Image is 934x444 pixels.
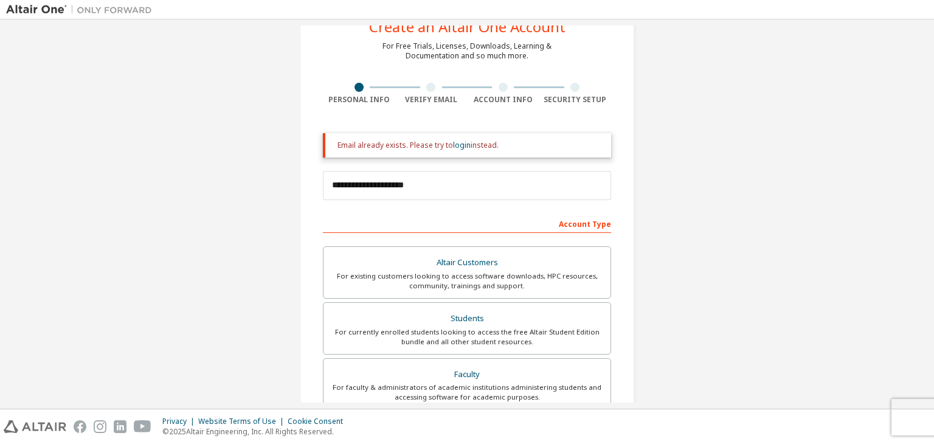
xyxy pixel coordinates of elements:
div: For currently enrolled students looking to access the free Altair Student Edition bundle and all ... [331,327,603,347]
img: instagram.svg [94,420,106,433]
div: Verify Email [395,95,468,105]
div: Email already exists. Please try to instead. [337,140,601,150]
p: © 2025 Altair Engineering, Inc. All Rights Reserved. [162,426,350,437]
img: youtube.svg [134,420,151,433]
div: Privacy [162,417,198,426]
div: Account Type [323,213,611,233]
div: Cookie Consent [288,417,350,426]
img: altair_logo.svg [4,420,66,433]
div: Faculty [331,366,603,383]
img: linkedin.svg [114,420,126,433]
div: Create an Altair One Account [369,19,566,34]
div: For faculty & administrators of academic institutions administering students and accessing softwa... [331,383,603,402]
img: facebook.svg [74,420,86,433]
div: Students [331,310,603,327]
div: For existing customers looking to access software downloads, HPC resources, community, trainings ... [331,271,603,291]
div: Account Info [467,95,539,105]
img: Altair One [6,4,158,16]
a: login [453,140,471,150]
div: Altair Customers [331,254,603,271]
div: Website Terms of Use [198,417,288,426]
div: For Free Trials, Licenses, Downloads, Learning & Documentation and so much more. [382,41,552,61]
div: Security Setup [539,95,612,105]
div: Personal Info [323,95,395,105]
